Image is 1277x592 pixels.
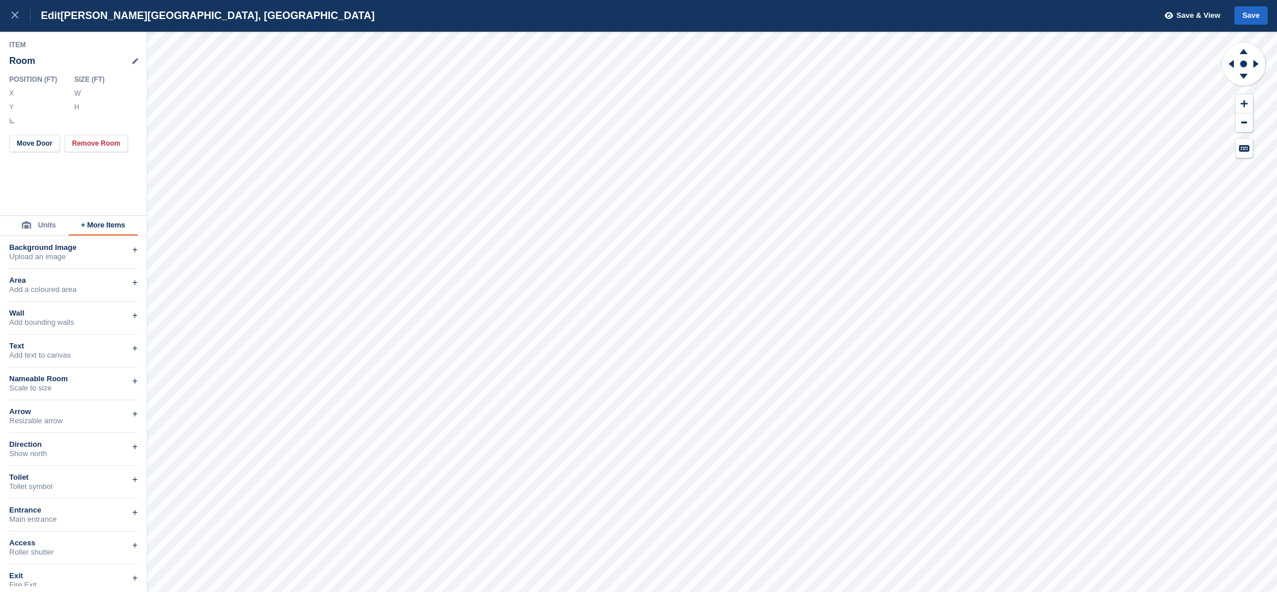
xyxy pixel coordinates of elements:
div: Toilet symbol [9,482,138,491]
div: AccessRoller shutter+ [9,532,138,564]
div: + [132,309,138,322]
div: TextAdd text to canvas+ [9,335,138,367]
div: Upload an image [9,252,138,261]
div: Nameable Room [9,374,138,384]
div: ToiletToilet symbol+ [9,466,138,499]
div: Fire Exit [9,580,138,590]
div: Edit [PERSON_NAME][GEOGRAPHIC_DATA], [GEOGRAPHIC_DATA] [31,9,375,22]
div: Item [9,40,138,50]
button: Keyboard Shortcuts [1236,139,1253,158]
div: Wall [9,309,138,318]
div: Size ( FT ) [74,75,125,84]
div: AreaAdd a coloured area+ [9,269,138,302]
div: Add bounding walls [9,318,138,327]
div: Position ( FT ) [9,75,65,84]
div: WallAdd bounding walls+ [9,302,138,335]
div: + [132,276,138,290]
button: Zoom In [1236,94,1253,113]
label: Y [9,103,15,112]
div: Access [9,538,138,548]
button: Save & View [1158,6,1221,25]
div: DirectionShow north+ [9,433,138,466]
div: Text [9,341,138,351]
div: + [132,374,138,388]
div: Background Image [9,243,138,252]
div: Add a coloured area [9,285,138,294]
button: + More Items [69,216,138,236]
div: + [132,473,138,487]
div: Arrow [9,407,138,416]
label: W [74,89,80,98]
div: Scale to size [9,384,138,393]
div: Main entrance [9,515,138,524]
button: Move Door [9,135,60,152]
span: Save & View [1176,10,1220,21]
div: + [132,407,138,421]
div: Room [9,51,138,71]
div: Nameable RoomScale to size+ [9,367,138,400]
div: EntranceMain entrance+ [9,499,138,532]
div: Resizable arrow [9,416,138,426]
div: + [132,571,138,585]
button: Save [1234,6,1268,25]
div: Area [9,276,138,285]
div: Entrance [9,506,138,515]
div: + [132,538,138,552]
button: Units [9,216,69,236]
div: + [132,243,138,257]
button: Remove Room [64,135,128,152]
div: + [132,440,138,454]
div: Direction [9,440,138,449]
button: Zoom Out [1236,113,1253,132]
div: Roller shutter [9,548,138,557]
div: + [132,341,138,355]
label: X [9,89,15,98]
div: + [132,506,138,519]
div: Show north [9,449,138,458]
div: Exit [9,571,138,580]
div: Add text to canvas [9,351,138,360]
img: angle-icn.0ed2eb85.svg [10,118,14,123]
div: ArrowResizable arrow+ [9,400,138,433]
label: H [74,103,80,112]
div: Background ImageUpload an image+ [9,236,138,269]
div: Toilet [9,473,138,482]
